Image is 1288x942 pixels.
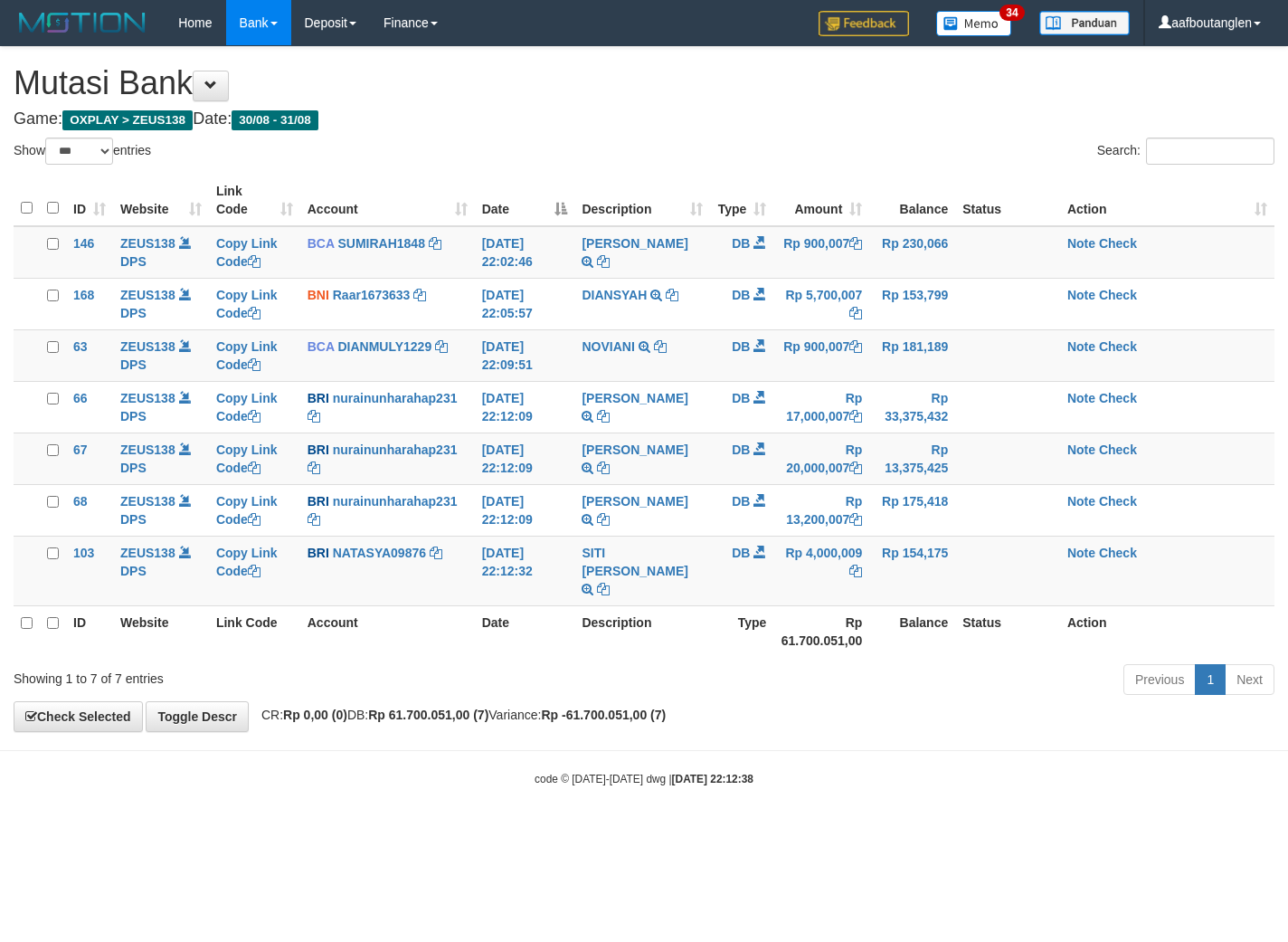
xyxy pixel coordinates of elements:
[308,236,335,251] span: BCA
[216,288,278,320] a: Copy Link Code
[252,708,666,722] span: CR: DB: Variance:
[333,546,426,560] a: NATASYA09876
[1060,605,1274,657] th: Action
[672,773,753,785] strong: [DATE] 22:12:38
[1067,339,1095,354] a: Note
[732,288,750,302] span: DB
[216,546,278,578] a: Copy Link Code
[732,391,750,405] span: DB
[1099,391,1137,405] a: Check
[120,494,175,509] a: ZEUS138
[120,288,175,302] a: ZEUS138
[475,433,575,484] td: [DATE] 22:12:09
[120,236,175,251] a: ZEUS138
[308,442,329,457] span: BRI
[232,110,318,130] span: 30/08 - 31/08
[1099,494,1137,509] a: Check
[216,391,278,423] a: Copy Link Code
[333,442,458,457] a: nurainunharahap231
[113,175,209,226] th: Website: activate to sort column ascending
[368,708,488,722] strong: Rp 61.700.051,00 (7)
[14,9,151,36] img: MOTION_logo.png
[1195,664,1226,695] a: 1
[773,226,869,279] td: Rp 900,007
[209,175,300,226] th: Link Code: activate to sort column ascending
[475,175,575,226] th: Date: activate to sort column descending
[1123,664,1196,695] a: Previous
[308,546,329,560] span: BRI
[869,278,955,329] td: Rp 153,799
[710,175,773,226] th: Type: activate to sort column ascending
[773,605,869,657] th: Rp 61.700.051,00
[819,11,909,36] img: Feedback.jpg
[869,175,955,226] th: Balance
[73,288,94,302] span: 168
[582,546,687,578] a: SITI [PERSON_NAME]
[113,381,209,433] td: DPS
[773,381,869,433] td: Rp 17,000,007
[849,512,862,527] a: Copy Rp 13,200,007 to clipboard
[773,536,869,605] td: Rp 4,000,009
[475,484,575,536] td: [DATE] 22:12:09
[1060,175,1274,226] th: Action: activate to sort column ascending
[475,605,575,657] th: Date
[541,708,666,722] strong: Rp -61.700.051,00 (7)
[113,226,209,279] td: DPS
[308,391,329,405] span: BRI
[120,339,175,354] a: ZEUS138
[73,339,88,354] span: 63
[936,11,1012,36] img: Button%20Memo.svg
[732,236,750,251] span: DB
[1225,664,1274,695] a: Next
[120,442,175,457] a: ZEUS138
[113,605,209,657] th: Website
[475,329,575,381] td: [DATE] 22:09:51
[14,138,151,165] label: Show entries
[732,494,750,509] span: DB
[869,329,955,381] td: Rp 181,189
[73,494,88,509] span: 68
[574,605,710,657] th: Description
[955,175,1060,226] th: Status
[710,605,773,657] th: Type
[308,409,320,423] a: Copy nurainunharahap231 to clipboard
[597,512,610,527] a: Copy NURAINUN HARAHAP to clipboard
[849,564,862,578] a: Copy Rp 4,000,009 to clipboard
[14,701,143,732] a: Check Selected
[216,339,278,372] a: Copy Link Code
[869,381,955,433] td: Rp 33,375,432
[773,278,869,329] td: Rp 5,700,007
[66,605,113,657] th: ID
[869,226,955,279] td: Rp 230,066
[337,236,424,251] a: SUMIRAH1848
[475,278,575,329] td: [DATE] 22:05:57
[1099,236,1137,251] a: Check
[216,494,278,527] a: Copy Link Code
[475,226,575,279] td: [DATE] 22:02:46
[146,701,249,732] a: Toggle Descr
[308,512,320,527] a: Copy nurainunharahap231 to clipboard
[113,484,209,536] td: DPS
[73,236,94,251] span: 146
[597,582,610,596] a: Copy SITI NURLITA SAPITRI to clipboard
[535,773,753,785] small: code © [DATE]-[DATE] dwg |
[732,442,750,457] span: DB
[773,484,869,536] td: Rp 13,200,007
[73,391,88,405] span: 66
[582,494,687,509] a: [PERSON_NAME]
[66,175,113,226] th: ID: activate to sort column ascending
[869,484,955,536] td: Rp 175,418
[113,329,209,381] td: DPS
[1099,339,1137,354] a: Check
[1039,11,1130,35] img: panduan.png
[475,381,575,433] td: [DATE] 22:12:09
[597,254,610,269] a: Copy SHANTI WASTUTI to clipboard
[45,138,113,165] select: Showentries
[849,461,862,475] a: Copy Rp 20,000,007 to clipboard
[120,546,175,560] a: ZEUS138
[62,110,193,130] span: OXPLAY > ZEUS138
[216,442,278,475] a: Copy Link Code
[582,288,647,302] a: DIANSYAH
[14,65,1274,101] h1: Mutasi Bank
[1067,236,1095,251] a: Note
